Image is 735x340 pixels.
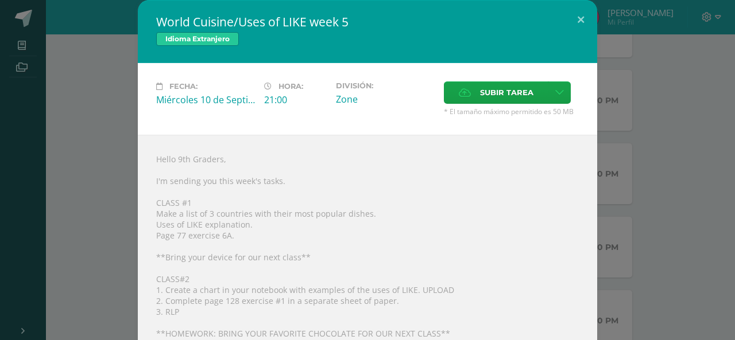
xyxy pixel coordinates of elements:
[264,93,327,106] div: 21:00
[278,82,303,91] span: Hora:
[336,93,435,105] div: Zone
[480,82,533,103] span: Subir tarea
[169,82,198,91] span: Fecha:
[156,14,579,30] h2: World Cuisine/Uses of LIKE week 5
[336,81,435,90] label: División:
[156,32,239,46] span: Idioma Extranjero
[156,93,255,106] div: Miércoles 10 de Septiembre
[444,107,579,116] span: * El tamaño máximo permitido es 50 MB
